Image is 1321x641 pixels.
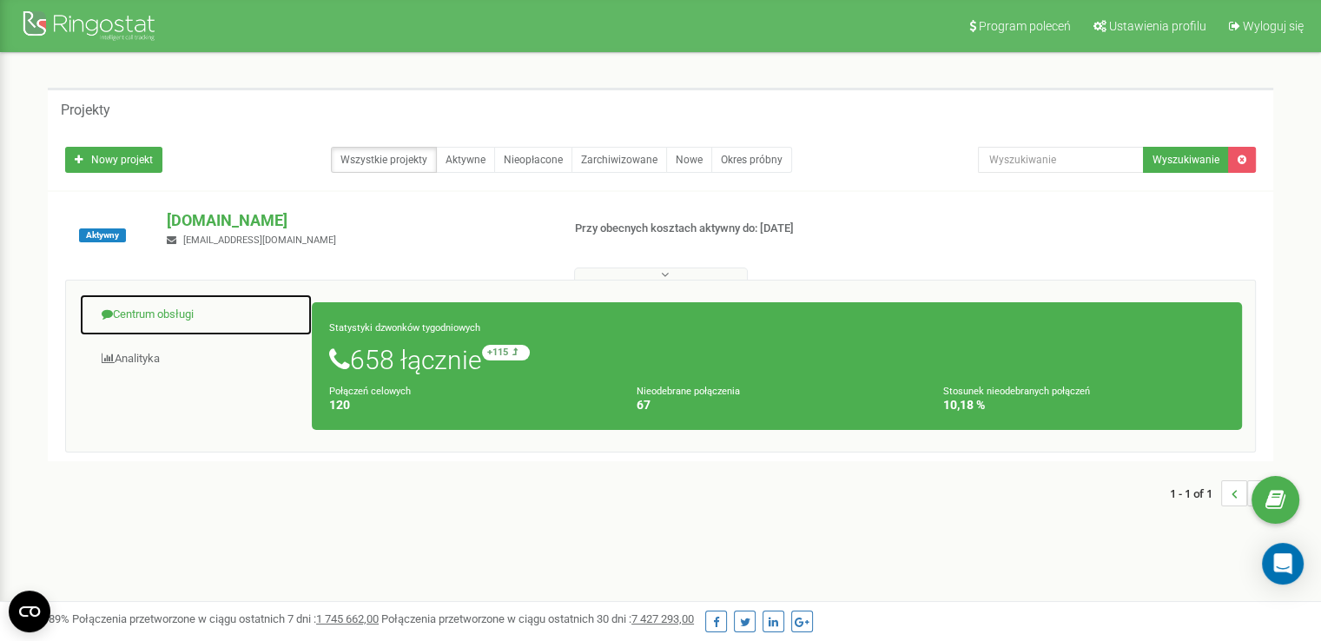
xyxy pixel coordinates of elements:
[575,221,853,237] p: Przy obecnych kosztach aktywny do: [DATE]
[637,386,740,397] small: Nieodebrane połączenia
[943,399,1225,412] h4: 10,18 %
[1170,463,1273,524] nav: ...
[979,19,1071,33] span: Program poleceń
[9,591,50,632] button: Open CMP widget
[943,386,1090,397] small: Stosunek nieodebranych połączeń
[61,102,110,118] h5: Projekty
[183,235,336,246] span: [EMAIL_ADDRESS][DOMAIN_NAME]
[978,147,1144,173] input: Wyszukiwanie
[329,345,1225,374] h1: 658 łącznie
[494,147,572,173] a: Nieopłacone
[329,386,411,397] small: Połączeń celowych
[482,345,530,360] small: +115
[631,612,694,625] u: 7 427 293,00
[331,147,437,173] a: Wszystkie projekty
[1170,480,1221,506] span: 1 - 1 of 1
[666,147,712,173] a: Nowe
[79,294,313,336] a: Centrum obsługi
[711,147,792,173] a: Okres próbny
[1243,19,1304,33] span: Wyloguj się
[637,399,918,412] h4: 67
[436,147,495,173] a: Aktywne
[1109,19,1206,33] span: Ustawienia profilu
[329,399,611,412] h4: 120
[167,209,546,232] p: [DOMAIN_NAME]
[571,147,667,173] a: Zarchiwizowane
[329,322,480,334] small: Statystyki dzwonków tygodniowych
[65,147,162,173] a: Nowy projekt
[72,612,379,625] span: Połączenia przetworzone w ciągu ostatnich 7 dni :
[1143,147,1229,173] button: Wyszukiwanie
[316,612,379,625] u: 1 745 662,00
[79,338,313,380] a: Analityka
[79,228,126,242] span: Aktywny
[1262,543,1304,585] div: Open Intercom Messenger
[381,612,694,625] span: Połączenia przetworzone w ciągu ostatnich 30 dni :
